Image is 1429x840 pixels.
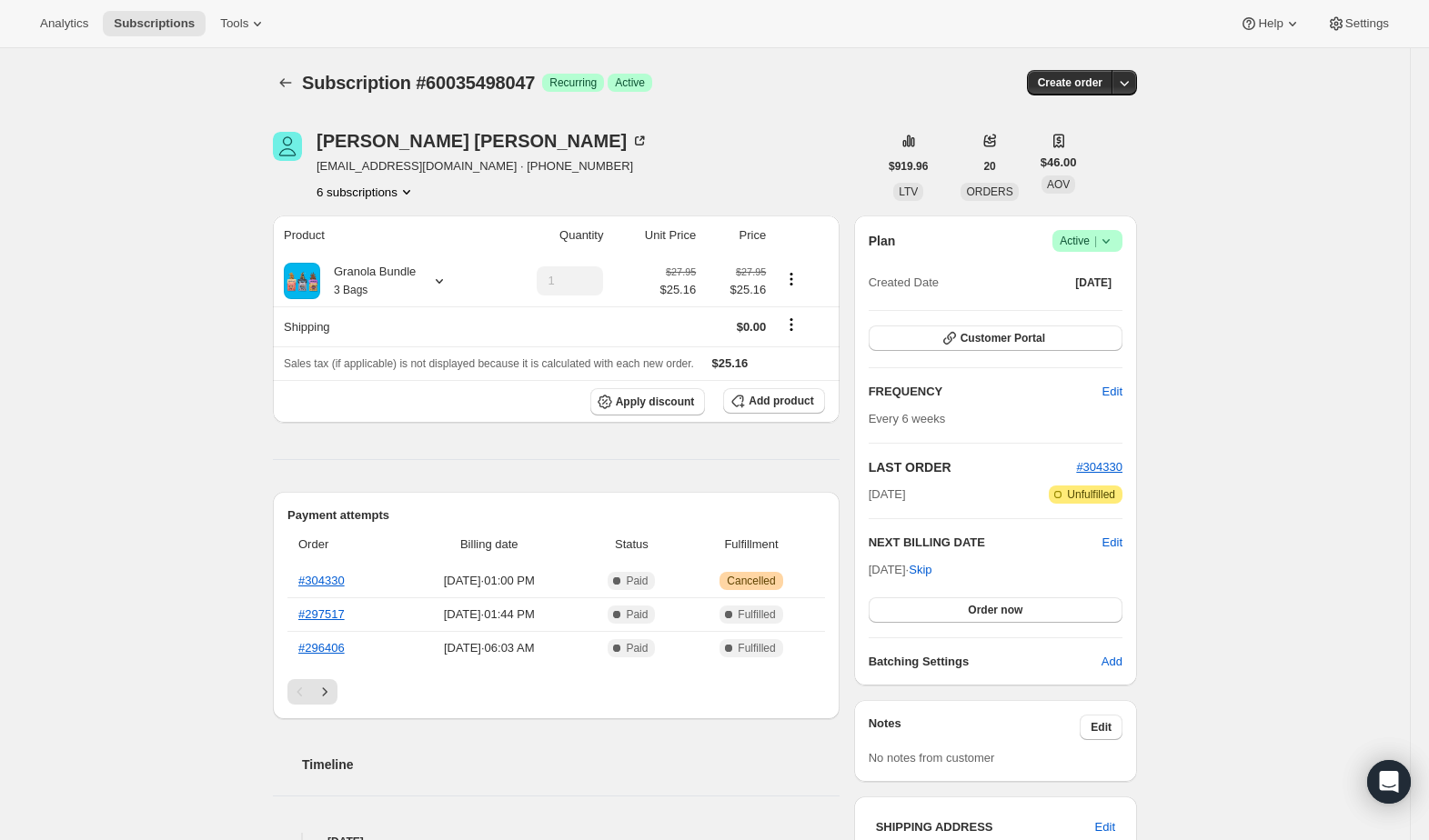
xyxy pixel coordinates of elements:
span: Edit [1102,383,1122,401]
button: 20 [972,154,1006,179]
button: Subscriptions [103,11,206,36]
span: Help [1258,16,1283,31]
span: Paid [626,574,648,588]
th: Shipping [273,306,494,346]
button: Product actions [777,269,806,289]
span: Fulfilled [738,607,775,622]
span: Add [1102,653,1122,671]
h6: Batching Settings [869,653,1102,671]
span: Recurring [549,75,597,90]
a: #296406 [298,641,345,655]
span: Order now [968,603,1022,617]
span: Cancelled [727,574,775,588]
span: [EMAIL_ADDRESS][DOMAIN_NAME] · [PHONE_NUMBER] [317,157,649,175]
span: Megan Barnhart [273,132,302,161]
span: Fulfillment [689,535,813,554]
span: Add product [749,394,813,408]
a: #304330 [1076,460,1122,474]
small: $27.95 [666,266,696,277]
span: Customer Portal [961,331,1045,345]
span: No notes from customer [869,751,995,765]
span: AOV [1047,178,1070,191]
button: Next [312,679,337,705]
span: [DATE] · [869,563,932,576]
button: Tools [209,11,277,36]
button: Edit [1080,715,1122,740]
span: $25.16 [659,281,696,299]
button: #304330 [1076,458,1122,476]
div: Granola Bundle [320,263,416,299]
span: [DATE] · 06:03 AM [404,639,575,657]
div: [PERSON_NAME] [PERSON_NAME] [317,132,649,150]
h2: LAST ORDER [869,458,1077,476]
button: Edit [1092,377,1133,406]
span: Paid [626,607,648,622]
span: Edit [1091,720,1112,735]
span: Apply discount [616,395,695,409]
span: Create order [1038,75,1102,90]
span: LTV [899,185,918,198]
small: 3 Bags [334,284,367,296]
span: Fulfilled [738,641,775,655]
h2: Payment attempts [287,506,825,525]
h3: SHIPPING ADDRESS [876,818,1095,836]
button: Product actions [317,183,416,201]
span: Tools [220,16,248,31]
span: $25.16 [707,281,766,299]
span: [DATE] · 01:44 PM [404,605,575,624]
span: Skip [909,561,931,579]
span: Status [586,535,679,554]
span: $919.96 [889,159,928,174]
span: $25.16 [712,356,749,370]
nav: Pagination [287,679,825,705]
button: Edit [1102,534,1122,552]
small: $27.95 [736,266,766,277]
th: Product [273,215,494,255]
img: product img [284,263,320,299]
span: $46.00 [1041,154,1077,172]
th: Order [287,525,398,565]
span: $0.00 [737,320,767,334]
button: Customer Portal [869,325,1122,351]
span: 20 [983,159,995,174]
button: Apply discount [590,388,706,415]
span: Created Date [869,274,939,292]
button: Add product [723,388,824,414]
span: Billing date [404,535,575,554]
button: Settings [1316,11,1400,36]
span: Every 6 weeks [869,412,946,425]
span: [DATE] · 01:00 PM [404,572,575,590]
button: Shipping actions [777,315,806,335]
button: Skip [898,555,942,585]
span: ORDERS [966,185,1012,198]
th: Price [701,215,771,255]
span: Analytics [40,16,88,31]
span: Unfulfilled [1067,487,1115,502]
a: #304330 [298,574,345,587]
button: Order now [869,597,1122,623]
span: [DATE] [869,485,906,504]
a: #297517 [298,607,345,621]
span: Sales tax (if applicable) is not displayed because it is calculated with each new order. [284,357,694,370]
button: Add [1091,647,1133,676]
div: Open Intercom Messenger [1367,760,1411,804]
button: Help [1229,11,1312,36]
span: Subscription #60035498047 [302,73,535,93]
span: Active [615,75,645,90]
button: Create order [1027,70,1113,95]
h2: Plan [869,232,896,250]
span: Active [1060,232,1115,250]
h2: NEXT BILLING DATE [869,534,1102,552]
h3: Notes [869,715,1081,740]
span: Paid [626,641,648,655]
span: [DATE] [1075,275,1112,290]
span: | [1094,234,1097,248]
span: Settings [1345,16,1389,31]
th: Quantity [494,215,609,255]
button: $919.96 [878,154,939,179]
button: [DATE] [1064,270,1122,295]
button: Subscriptions [273,70,298,95]
th: Unit Price [609,215,701,255]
